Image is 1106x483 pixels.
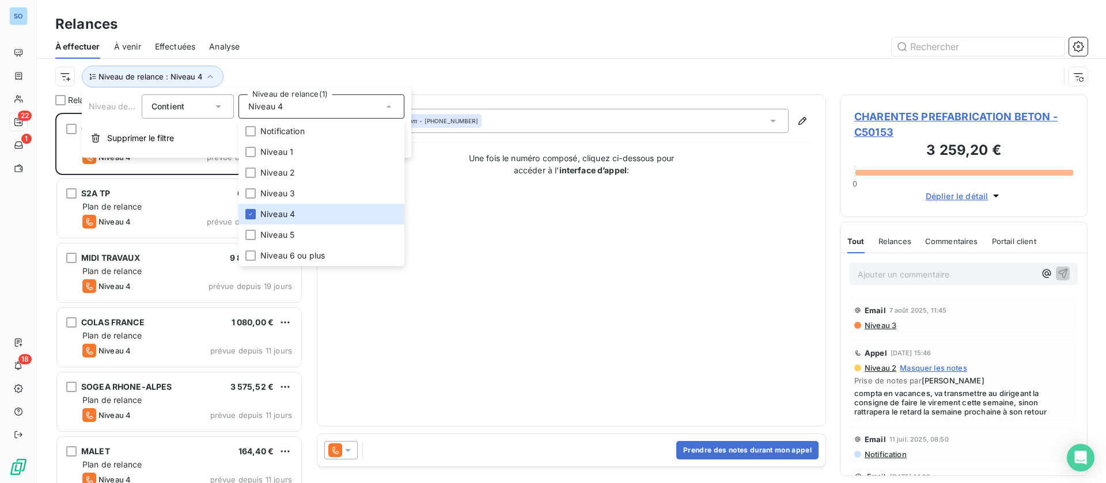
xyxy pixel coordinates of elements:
[99,282,131,291] span: Niveau 4
[82,66,224,88] button: Niveau de relance : Niveau 4
[68,94,103,106] span: Relances
[260,167,295,178] span: Niveau 2
[863,450,907,459] span: Notification
[260,146,293,158] span: Niveau 1
[99,217,131,226] span: Niveau 4
[99,346,131,355] span: Niveau 4
[1067,444,1094,471] div: Open Intercom Messenger
[230,253,274,263] span: 9 822,00 €
[676,441,819,459] button: Prendre des notes durant mon appel
[232,317,274,327] span: 1 080,00 €
[114,41,141,52] span: À venir
[82,266,142,276] span: Plan de relance
[854,389,1073,416] span: compta en vacances, va transmettre au dirigeant la consigne de faire le virement cette semaine, s...
[230,382,274,391] span: 3 575,52 €
[248,101,283,112] span: Niveau 4
[865,306,886,315] span: Email
[89,101,159,111] span: Niveau de relance
[854,376,1073,385] span: Prise de notes par
[210,410,292,420] span: prévue depuis 11 jours
[237,188,274,198] span: 678,00 €
[260,188,295,199] span: Niveau 3
[18,111,32,121] span: 22
[889,307,947,314] span: 7 août 2025, 11:45
[891,349,931,356] span: [DATE] 15:46
[81,124,234,134] span: CHARENTES PREFABRICATION BETON
[456,152,687,176] p: Une fois le numéro composé, cliquez ci-dessous pour accéder à l’ :
[925,237,978,246] span: Commentaires
[863,363,896,372] span: Niveau 2
[209,282,292,291] span: prévue depuis 19 jours
[892,37,1065,56] input: Rechercher
[9,7,28,25] div: SO
[260,229,294,241] span: Niveau 5
[922,189,1006,203] button: Déplier le détail
[260,208,295,220] span: Niveau 4
[81,446,110,456] span: MALET
[385,117,478,125] div: - [PHONE_NUMBER]
[207,217,292,226] span: prévue depuis 23 jours
[854,140,1073,163] h3: 3 259,20 €
[151,101,184,111] span: Contient
[82,330,142,340] span: Plan de relance
[853,179,857,188] span: 0
[18,354,32,364] span: 18
[854,109,1073,140] span: CHARENTES PREFABRICATION BETON - C50153
[209,41,240,52] span: Analyse
[155,41,196,52] span: Effectuées
[867,473,885,480] span: Email
[863,321,896,330] span: Niveau 3
[865,435,886,444] span: Email
[847,237,865,246] span: Tout
[210,346,292,355] span: prévue depuis 11 jours
[55,41,100,52] span: À effectuer
[889,436,949,443] span: 11 juil. 2025, 08:50
[865,348,887,358] span: Appel
[900,363,967,372] span: Masquer les notes
[82,201,142,211] span: Plan de relance
[21,134,32,144] span: 1
[55,14,118,35] h3: Relances
[81,253,140,263] span: MIDI TRAVAUX
[81,188,110,198] span: S2A TP
[82,395,142,405] span: Plan de relance
[107,132,174,144] span: Supprimer le filtre
[81,382,172,391] span: SOGEA RHONE-ALPES
[82,459,142,469] span: Plan de relance
[99,72,202,81] span: Niveau de relance : Niveau 4
[992,237,1036,246] span: Portail client
[9,458,28,476] img: Logo LeanPay
[890,473,931,480] span: [DATE] 14:30
[82,125,411,151] button: Supprimer le filtre
[922,376,984,385] span: [PERSON_NAME]
[55,113,303,483] div: grid
[260,125,305,137] span: Notification
[260,250,325,261] span: Niveau 6 ou plus
[926,190,988,202] span: Déplier le détail
[559,165,627,175] strong: interface d’appel
[878,237,911,246] span: Relances
[81,317,145,327] span: COLAS FRANCE
[99,410,131,420] span: Niveau 4
[238,446,274,456] span: 164,40 €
